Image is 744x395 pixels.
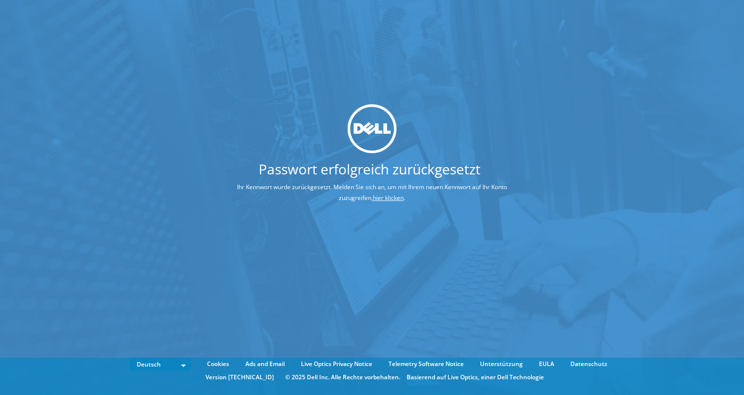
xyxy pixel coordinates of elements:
a: Ads and Email [238,359,292,369]
p: Ihr Kennwort wurde zurückgesetzt. Melden Sie sich an, um mit Ihrem neuen Kennwort auf Ihr Konto z... [186,182,558,203]
img: dell_svg_logo.svg [348,104,397,153]
li: Version [TECHNICAL_ID] [201,372,279,383]
a: Cookies [200,359,237,369]
a: hier klicken [373,194,404,202]
a: Live Optics Privacy Notice [294,359,380,369]
h1: Passwort erfolgreich zurückgesetzt [186,162,553,176]
a: EULA [532,359,562,369]
a: Unterstützung [473,359,530,369]
a: Datenschutz [563,359,615,369]
a: Telemetry Software Notice [381,359,471,369]
li: © 2025 Dell Inc. Alle Rechte vorbehalten. [280,372,405,383]
li: Basierend auf Live Optics, einer Dell Technologie [407,372,544,383]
